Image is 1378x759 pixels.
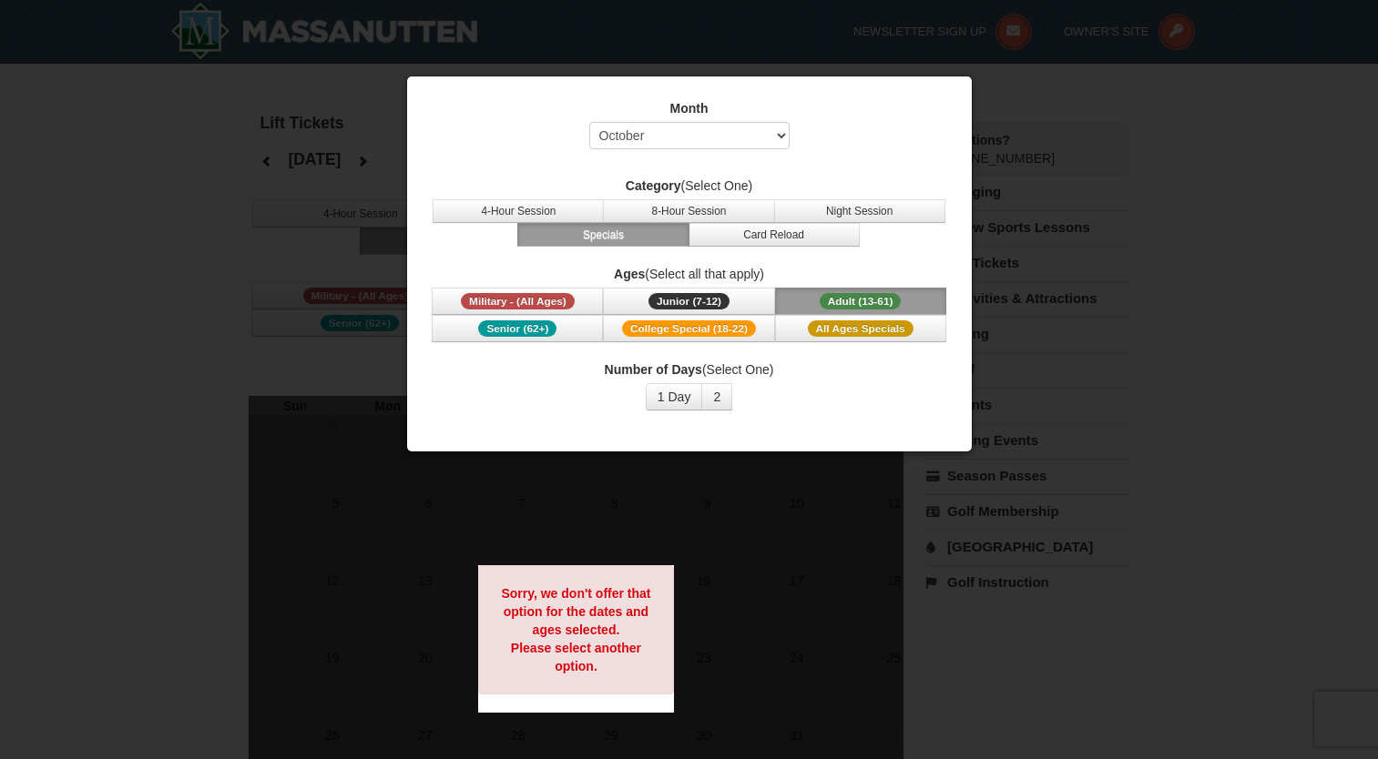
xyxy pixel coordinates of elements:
[501,586,650,673] strong: Sorry, we don't offer that option for the dates and ages selected. Please select another option.
[648,293,730,309] span: Junior (7-12)
[775,288,946,315] button: Adult (13-61)
[430,265,949,283] label: (Select all that apply)
[775,315,946,342] button: All Ages Specials
[808,320,914,337] span: All Ages Specials
[646,383,703,410] button: 1 Day
[432,315,603,342] button: Senior (62+)
[517,223,689,247] button: Specials
[603,199,774,223] button: 8-Hour Session
[430,177,949,195] label: (Select One)
[605,362,702,377] strong: Number of Days
[622,320,756,337] span: College Special (18-22)
[603,288,774,315] button: Junior (7-12)
[461,293,575,309] span: Military - (All Ages)
[774,199,945,223] button: Night Session
[701,383,732,410] button: 2
[433,199,604,223] button: 4-Hour Session
[478,320,556,337] span: Senior (62+)
[626,178,681,193] strong: Category
[670,101,709,116] strong: Month
[614,267,645,281] strong: Ages
[820,293,902,309] span: Adult (13-61)
[689,223,860,247] button: Card Reload
[603,315,774,342] button: College Special (18-22)
[430,360,949,379] label: (Select One)
[432,288,603,315] button: Military - (All Ages)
